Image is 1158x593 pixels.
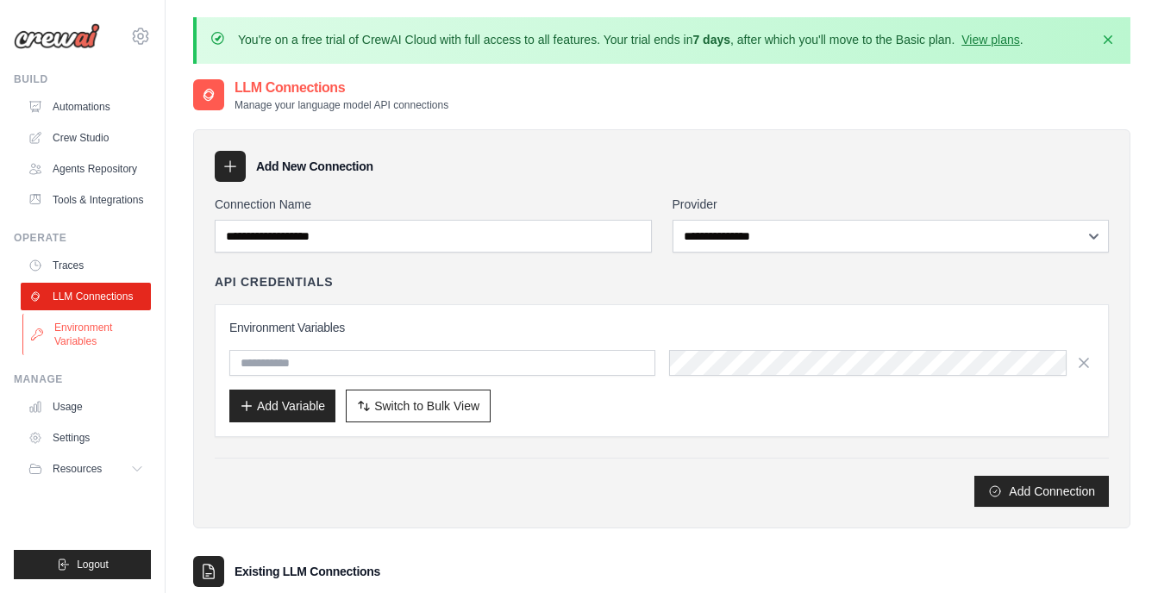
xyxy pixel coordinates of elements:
button: Logout [14,550,151,579]
div: Build [14,72,151,86]
a: Environment Variables [22,314,153,355]
a: Tools & Integrations [21,186,151,214]
a: Crew Studio [21,124,151,152]
a: Automations [21,93,151,121]
strong: 7 days [692,33,730,47]
h3: Add New Connection [256,158,373,175]
span: Logout [77,558,109,571]
label: Connection Name [215,196,652,213]
button: Add Connection [974,476,1109,507]
div: Operate [14,231,151,245]
button: Resources [21,455,151,483]
h3: Existing LLM Connections [235,563,380,580]
label: Provider [673,196,1110,213]
a: Agents Repository [21,155,151,183]
a: Usage [21,393,151,421]
h2: LLM Connections [235,78,448,98]
img: Logo [14,23,100,49]
p: You're on a free trial of CrewAI Cloud with full access to all features. Your trial ends in , aft... [238,31,1023,48]
a: LLM Connections [21,283,151,310]
a: Traces [21,252,151,279]
button: Add Variable [229,390,335,422]
a: Settings [21,424,151,452]
div: Manage [14,372,151,386]
button: Switch to Bulk View [346,390,491,422]
h4: API Credentials [215,273,333,290]
span: Switch to Bulk View [374,397,479,415]
p: Manage your language model API connections [235,98,448,112]
h3: Environment Variables [229,319,1094,336]
span: Resources [53,462,102,476]
a: View plans [961,33,1019,47]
